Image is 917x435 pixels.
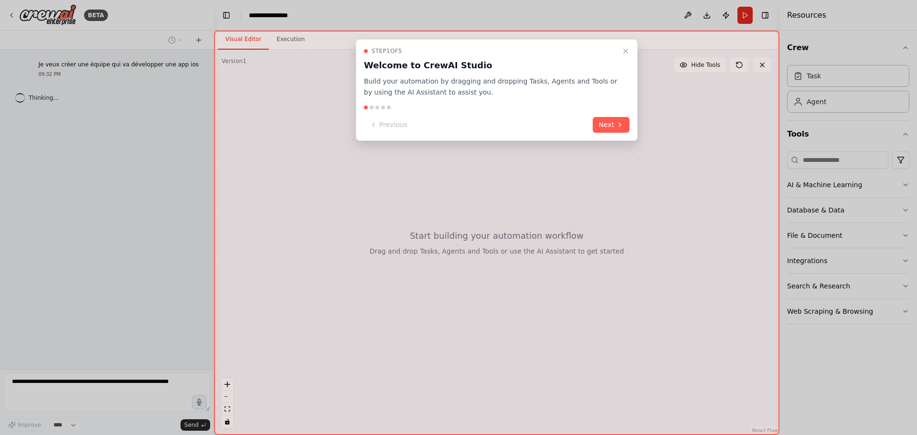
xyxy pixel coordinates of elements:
[620,45,631,57] button: Close walkthrough
[364,59,618,72] h3: Welcome to CrewAI Studio
[364,117,413,133] button: Previous
[372,47,402,55] span: Step 1 of 5
[364,76,618,98] p: Build your automation by dragging and dropping Tasks, Agents and Tools or by using the AI Assista...
[220,9,233,22] button: Hide left sidebar
[593,117,629,133] button: Next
